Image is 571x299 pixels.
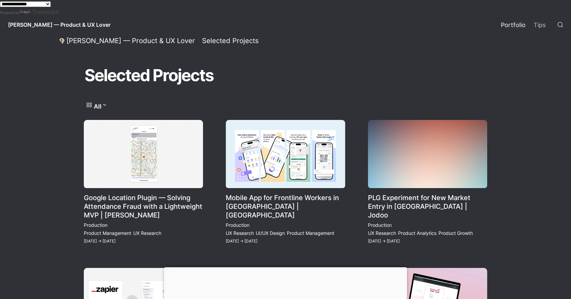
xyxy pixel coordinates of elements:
div: [PERSON_NAME] — Product & UX Lover [66,36,195,45]
img: Google Translate [19,10,32,15]
a: PLG Experiment for New Market Entry in [GEOGRAPHIC_DATA] | Jodoo [368,120,487,245]
span: [PERSON_NAME] — Product & UX Lover [8,21,111,28]
a: Portfolio [497,15,530,34]
iframe: Advertisement [164,267,407,297]
a: Tips [530,15,550,34]
img: Daniel Lee — Product & UX Lover [59,38,64,43]
p: All [94,102,102,111]
span: / [198,38,199,44]
a: Translate [19,8,59,15]
a: Selected Projects [200,37,261,45]
h1: Selected Projects [84,62,214,88]
a: [PERSON_NAME] — Product & UX Lover [3,15,116,34]
div: Selected Projects [202,36,259,45]
a: Google Location Plugin — Solving Attendance Fraud with a Lightweight MVP | [PERSON_NAME] [84,120,203,245]
a: [PERSON_NAME] — Product & UX Lover [57,37,197,45]
a: Mobile App for Frontline Workers in [GEOGRAPHIC_DATA] | [GEOGRAPHIC_DATA] [226,120,345,245]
